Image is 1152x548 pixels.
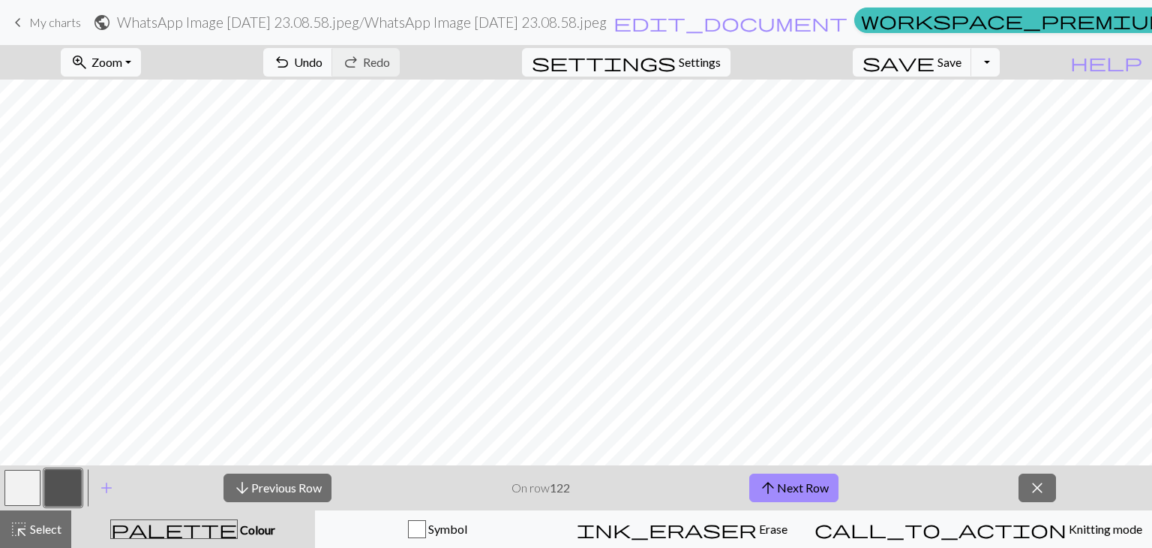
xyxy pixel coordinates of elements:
span: settings [532,52,676,73]
button: Save [853,48,972,77]
span: edit_document [613,12,847,33]
span: arrow_downward [233,477,251,498]
button: Knitting mode [805,510,1152,548]
button: SettingsSettings [522,48,730,77]
button: Next Row [749,474,838,502]
span: public [93,12,111,33]
button: Symbol [315,510,560,548]
span: call_to_action [814,519,1066,540]
span: ink_eraser [577,519,757,540]
span: highlight_alt [10,519,28,540]
span: close [1028,477,1046,498]
span: Colour [238,522,275,537]
button: Previous Row [223,474,331,502]
button: Erase [559,510,805,548]
span: add [97,477,115,498]
span: Knitting mode [1066,522,1142,536]
span: save [862,52,934,73]
span: zoom_in [70,52,88,73]
span: Erase [757,522,787,536]
span: palette [111,519,237,540]
button: Undo [263,48,333,77]
span: Symbol [426,522,467,536]
span: undo [273,52,291,73]
span: Undo [294,55,322,69]
button: Colour [71,510,315,548]
span: Save [937,55,961,69]
span: arrow_upward [759,477,777,498]
span: Zoom [91,55,122,69]
h2: WhatsApp Image [DATE] 23.08.58.jpeg / WhatsApp Image [DATE] 23.08.58.jpeg [117,14,607,31]
i: Settings [532,53,676,71]
span: Select [28,522,61,536]
span: keyboard_arrow_left [9,12,27,33]
p: On row [511,479,570,497]
button: Zoom [61,48,141,77]
span: help [1070,52,1142,73]
span: My charts [29,15,81,29]
strong: 122 [550,480,570,495]
span: Settings [679,53,721,71]
a: My charts [9,10,81,35]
